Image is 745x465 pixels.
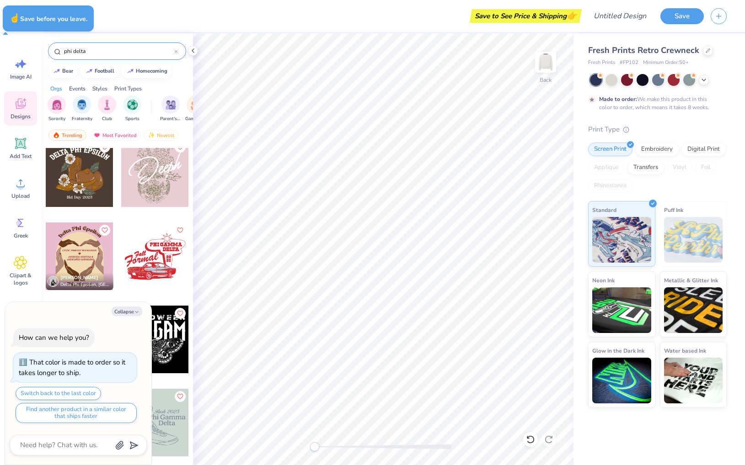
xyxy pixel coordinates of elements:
button: Like [99,225,110,236]
img: Neon Ink [592,287,651,333]
button: football [80,64,118,78]
div: Foil [695,161,717,174]
button: filter button [72,95,92,122]
button: bear [48,64,77,78]
div: filter for Game Day [185,95,206,122]
span: [PERSON_NAME] [60,275,98,281]
span: Neon Ink [592,275,615,285]
input: Untitled Design [586,7,654,25]
input: Try "Alpha" [63,47,174,56]
img: trending.gif [53,132,60,138]
button: filter button [98,95,116,122]
span: # FP102 [620,59,638,67]
div: Print Types [114,85,142,93]
img: trend_line.gif [53,69,60,74]
div: Newest [144,130,178,141]
span: Water based Ink [664,346,706,355]
div: Screen Print [588,143,632,156]
span: Standard [592,205,616,215]
div: Save to See Price & Shipping [472,9,579,23]
div: Print Type [588,124,727,135]
img: trend_line.gif [127,69,134,74]
button: Like [175,308,186,319]
button: Collapse [112,306,142,316]
div: How can we help you? [19,333,89,342]
div: filter for Sorority [48,95,66,122]
img: Club Image [102,100,112,110]
button: filter button [185,95,206,122]
img: Game Day Image [191,100,201,110]
img: most_fav.gif [93,132,101,138]
img: Parent's Weekend Image [166,100,176,110]
img: Metallic & Glitter Ink [664,287,723,333]
span: Metallic & Glitter Ink [664,275,718,285]
span: Puff Ink [664,205,683,215]
div: filter for Sports [123,95,141,122]
img: Puff Ink [664,217,723,263]
img: Sports Image [127,100,138,110]
div: Events [69,85,86,93]
span: Designs [11,113,31,120]
div: Rhinestones [588,179,632,193]
span: Fresh Prints Retro Crewneck [588,45,699,56]
span: Club [102,116,112,122]
button: Switch back to the last color [16,387,101,400]
div: Transfers [627,161,664,174]
img: newest.gif [148,132,155,138]
div: We make this product in this color to order, which means it takes 8 weeks. [599,95,712,111]
div: Styles [92,85,107,93]
div: bear [62,69,73,74]
span: Game Day [185,116,206,122]
button: filter button [48,95,66,122]
img: Water based Ink [664,358,723,403]
button: filter button [160,95,181,122]
div: Orgs [50,85,62,93]
div: filter for Parent's Weekend [160,95,181,122]
img: Sorority Image [52,100,62,110]
img: Back [536,53,555,71]
button: filter button [123,95,141,122]
span: Fraternity [72,116,92,122]
img: Glow in the Dark Ink [592,358,651,403]
span: Minimum Order: 50 + [643,59,689,67]
button: Find another product in a similar color that ships faster [16,403,137,423]
button: homecoming [122,64,172,78]
div: Applique [588,161,625,174]
span: Sports [125,116,139,122]
div: filter for Club [98,95,116,122]
div: Trending [48,130,86,141]
div: homecoming [136,69,167,74]
span: Glow in the Dark Ink [592,346,644,355]
img: trend_line.gif [86,69,93,74]
div: Most Favorited [89,130,141,141]
span: Image AI [10,73,32,80]
div: Back [540,76,552,84]
span: Greek [14,232,28,239]
strong: Made to order: [599,95,637,103]
div: football [95,69,114,74]
div: Vinyl [667,161,692,174]
div: filter for Fraternity [72,95,92,122]
div: Digital Print [681,143,726,156]
button: Save [660,8,704,24]
div: Embroidery [635,143,679,156]
span: Sorority [48,116,65,122]
span: Add Text [10,153,32,160]
div: Accessibility label [310,442,319,451]
div: That color is made to order so it takes longer to ship. [19,358,125,377]
span: Clipart & logos [5,272,36,286]
span: Fresh Prints [588,59,615,67]
button: Like [175,225,186,236]
span: Delta Phi Epsilon, [GEOGRAPHIC_DATA] [60,281,110,288]
img: Fraternity Image [77,100,87,110]
span: 👉 [567,10,577,21]
span: Upload [11,192,30,200]
button: Like [175,391,186,402]
span: Parent's Weekend [160,116,181,122]
img: Standard [592,217,651,263]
